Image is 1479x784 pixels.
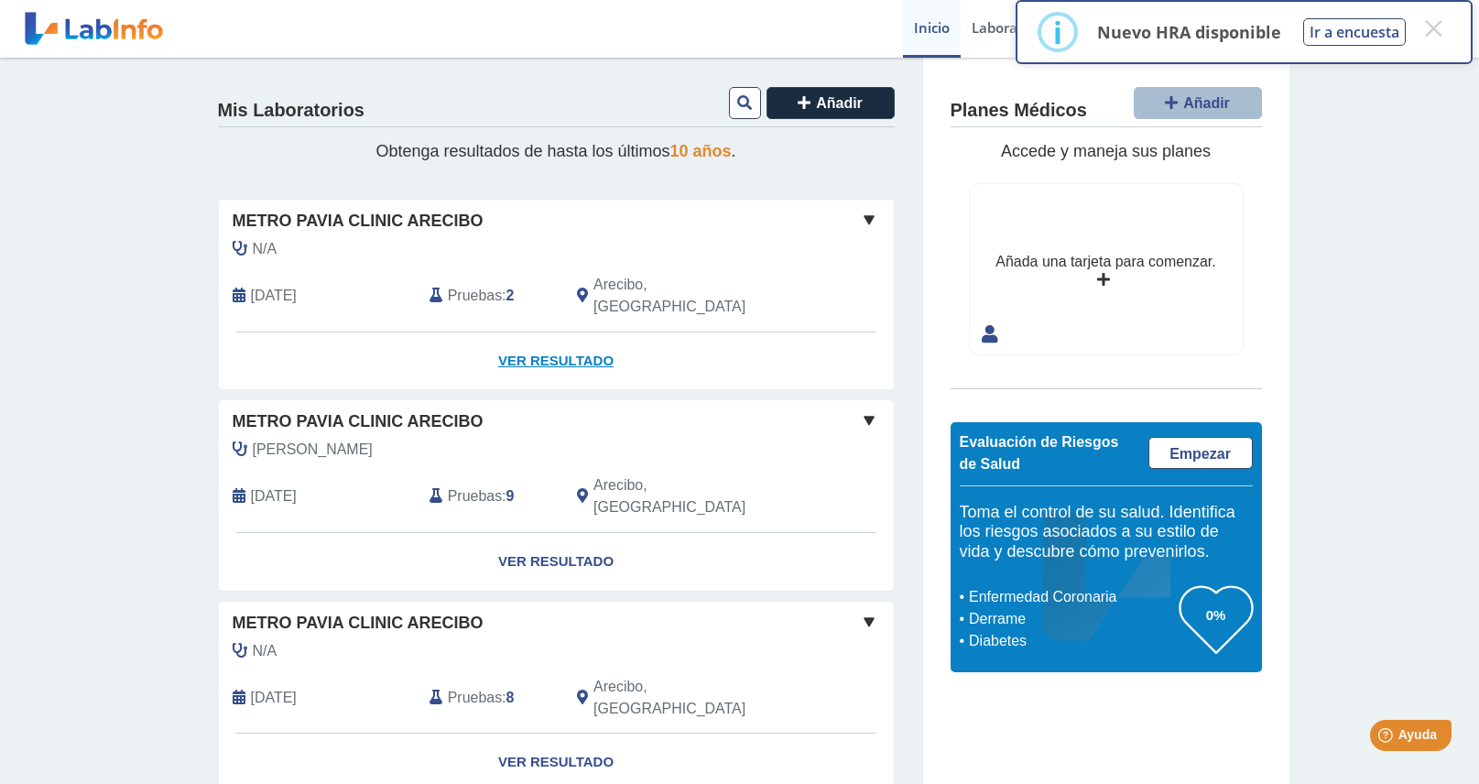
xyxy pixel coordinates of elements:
span: Obtenga resultados de hasta los últimos . [375,142,735,160]
button: Añadir [767,87,895,119]
div: : [416,474,563,518]
span: Arecibo, PR [593,474,796,518]
b: 9 [506,488,515,504]
span: 2025-05-19 [251,687,297,709]
span: N/A [253,640,277,662]
span: Metro Pavia Clinic Arecibo [233,611,484,636]
span: Metro Pavia Clinic Arecibo [233,409,484,434]
b: 8 [506,690,515,705]
li: Diabetes [964,630,1180,652]
span: Santiago, Adianez [253,439,373,461]
span: Arecibo, PR [593,676,796,720]
h4: Mis Laboratorios [218,100,364,122]
span: Añadir [816,95,863,111]
span: Pruebas [448,687,502,709]
button: Ir a encuesta [1303,18,1406,46]
span: Añadir [1183,95,1230,111]
button: Añadir [1134,87,1262,119]
a: Empezar [1148,437,1253,469]
span: Pruebas [448,285,502,307]
div: : [416,676,563,720]
li: Derrame [964,608,1180,630]
li: Enfermedad Coronaria [964,586,1180,608]
span: 2025-08-01 [251,485,297,507]
span: Arecibo, PR [593,274,796,318]
a: Ver Resultado [219,533,894,591]
span: N/A [253,238,277,260]
span: Accede y maneja sus planes [1001,142,1211,160]
span: 10 años [670,142,732,160]
b: 2 [506,288,515,303]
a: Ver Resultado [219,332,894,390]
h5: Toma el control de su salud. Identifica los riesgos asociados a su estilo de vida y descubre cómo... [960,503,1253,562]
span: Evaluación de Riesgos de Salud [960,434,1119,472]
iframe: Help widget launcher [1316,713,1459,764]
span: Pruebas [448,485,502,507]
div: Añada una tarjeta para comenzar. [995,251,1215,273]
div: i [1053,16,1062,49]
h3: 0% [1180,604,1253,626]
button: Close this dialog [1417,12,1450,45]
h4: Planes Médicos [951,100,1087,122]
p: Nuevo HRA disponible [1097,21,1281,43]
span: Empezar [1169,446,1231,462]
span: Metro Pavia Clinic Arecibo [233,209,484,234]
span: 2025-08-04 [251,285,297,307]
div: : [416,274,563,318]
